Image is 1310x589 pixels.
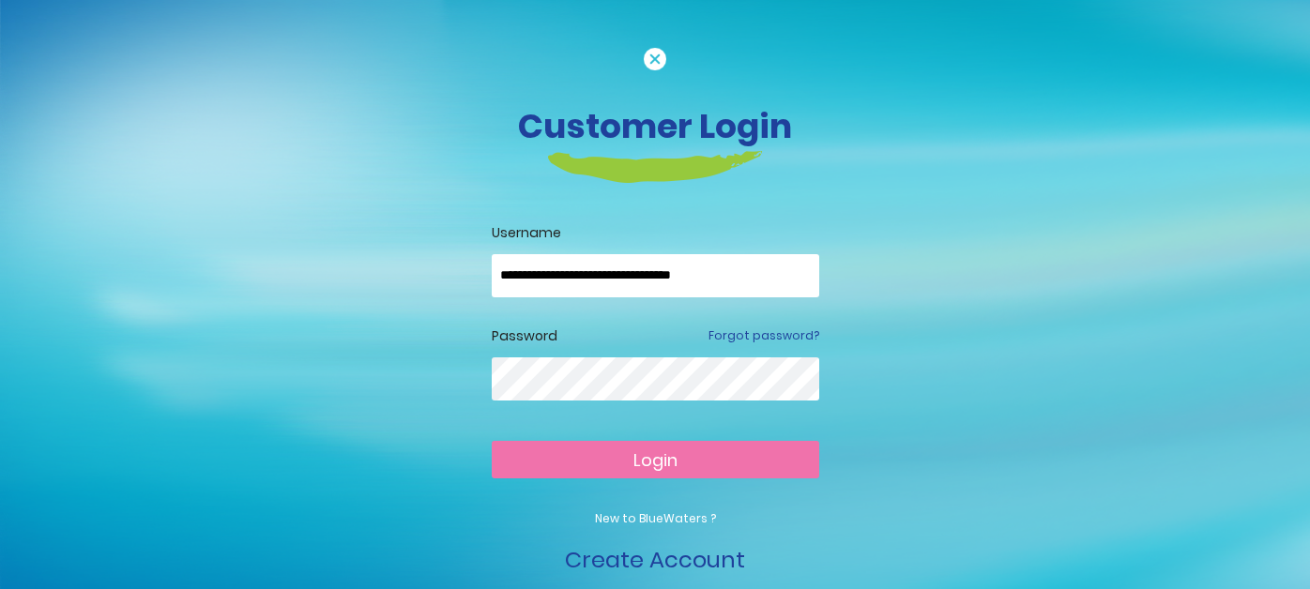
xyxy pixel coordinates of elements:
[492,510,819,527] p: New to BlueWaters ?
[633,448,678,472] span: Login
[644,48,666,70] img: cancel
[492,441,819,478] button: Login
[565,544,745,575] a: Create Account
[492,326,557,346] label: Password
[492,223,819,243] label: Username
[708,327,819,344] a: Forgot password?
[134,106,1176,146] h3: Customer Login
[548,151,763,183] img: login-heading-border.png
